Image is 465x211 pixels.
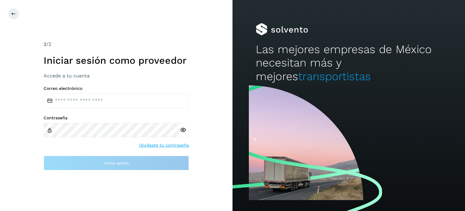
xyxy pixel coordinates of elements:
[44,73,189,79] h3: Accede a tu cuenta
[44,41,46,47] span: 2
[256,43,442,83] h2: Las mejores empresas de México necesitan más y mejores
[298,70,371,83] span: transportistas
[44,41,189,48] div: /2
[139,142,189,148] a: Olvidaste tu contraseña
[44,115,189,121] label: Contraseña
[104,161,129,165] span: Inicia sesión
[44,55,189,66] h1: Iniciar sesión como proveedor
[44,86,189,91] label: Correo electrónico
[44,156,189,170] button: Inicia sesión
